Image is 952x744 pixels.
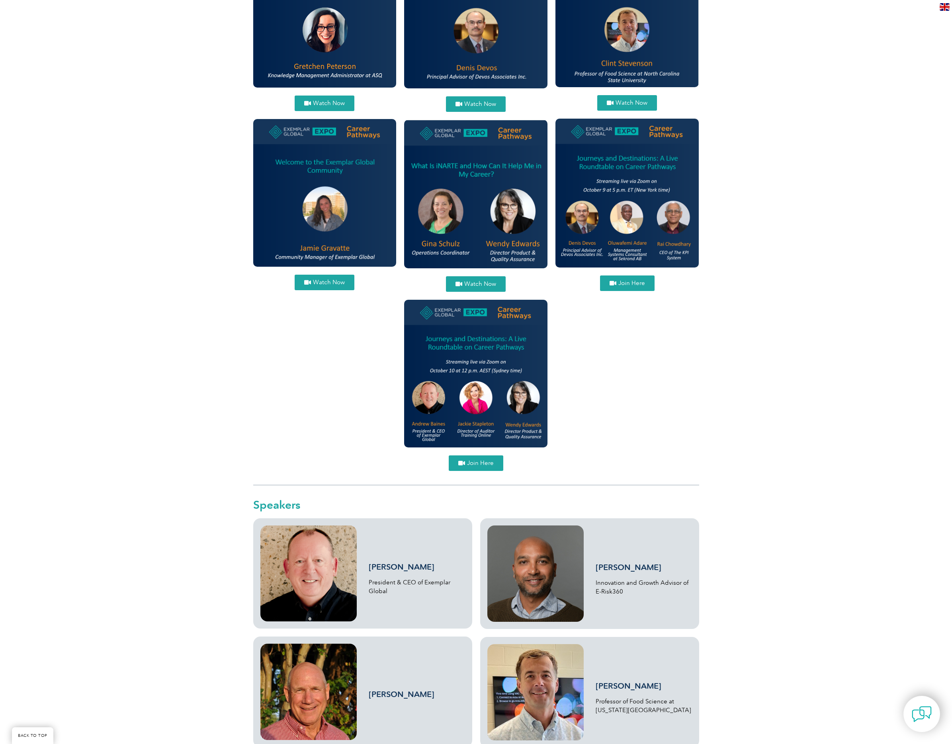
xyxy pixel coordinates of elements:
[596,578,692,596] p: Innovation and Growth Advisor of E-Risk360
[487,525,584,622] img: craig
[295,275,354,290] a: Watch Now
[600,275,655,291] a: Join Here
[12,727,53,744] a: BACK TO TOP
[912,704,932,724] img: contact-chat.png
[369,689,434,699] a: [PERSON_NAME]
[404,120,547,269] img: gina and wendy
[369,578,465,596] p: President & CEO of Exemplar Global
[464,101,496,107] span: Watch Now
[313,279,345,285] span: Watch Now
[313,100,345,106] span: Watch Now
[253,499,699,510] h2: Speakers
[464,281,496,287] span: Watch Now
[295,96,354,111] a: Watch Now
[253,119,397,267] img: jamie
[596,562,661,572] a: [PERSON_NAME]
[369,562,434,572] a: [PERSON_NAME]
[596,697,692,715] p: Professor of Food Science at [US_STATE][GEOGRAPHIC_DATA]
[467,460,494,466] span: Join Here
[596,681,661,691] a: [PERSON_NAME]
[597,95,657,111] a: Watch Now
[618,280,645,286] span: Join Here
[616,100,647,106] span: Watch Now
[446,96,506,112] a: Watch Now
[446,276,506,292] a: Watch Now
[940,3,950,11] img: en
[449,455,503,471] a: Join Here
